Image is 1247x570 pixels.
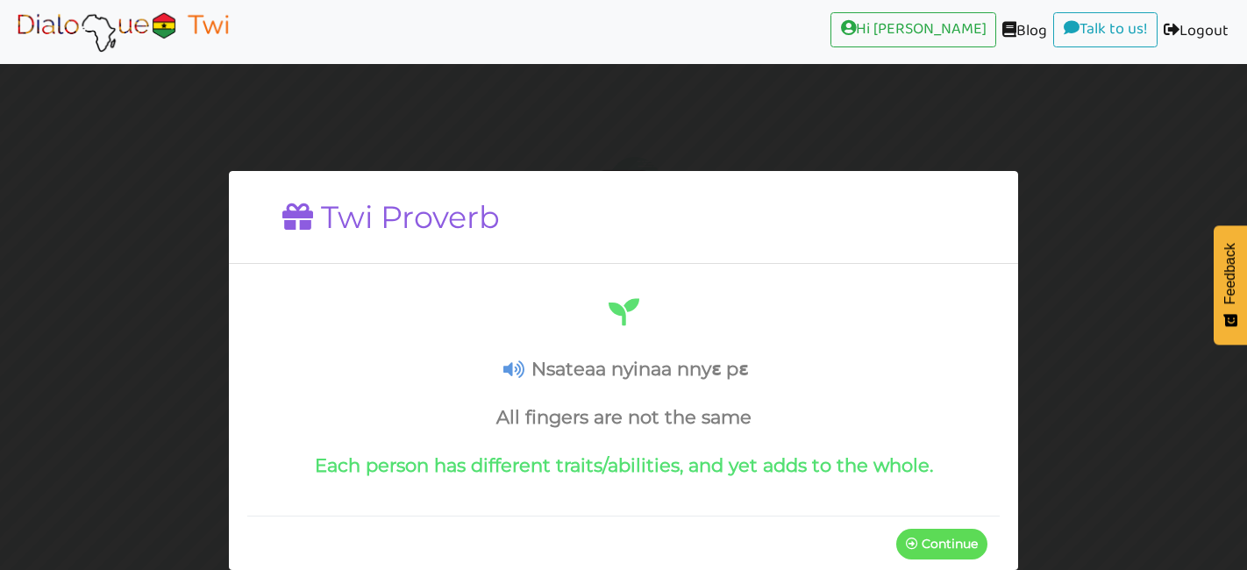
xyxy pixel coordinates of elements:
h4: Nsateaa nyinaa nnyɛ pɛ [260,358,987,380]
h1: Twi Proverb [282,199,500,236]
h4: All fingers are not the same [260,406,987,428]
a: Hi [PERSON_NAME] [830,12,996,47]
span: Feedback [1222,243,1238,304]
img: Select Course Page [12,10,233,53]
a: Blog [996,12,1053,52]
a: Talk to us! [1053,12,1158,47]
button: Feedback - Show survey [1214,225,1247,345]
a: Logout [1158,12,1235,52]
h4: Each person has different traits/abilities, and yet adds to the whole. [260,454,987,476]
button: Continue [896,529,987,560]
